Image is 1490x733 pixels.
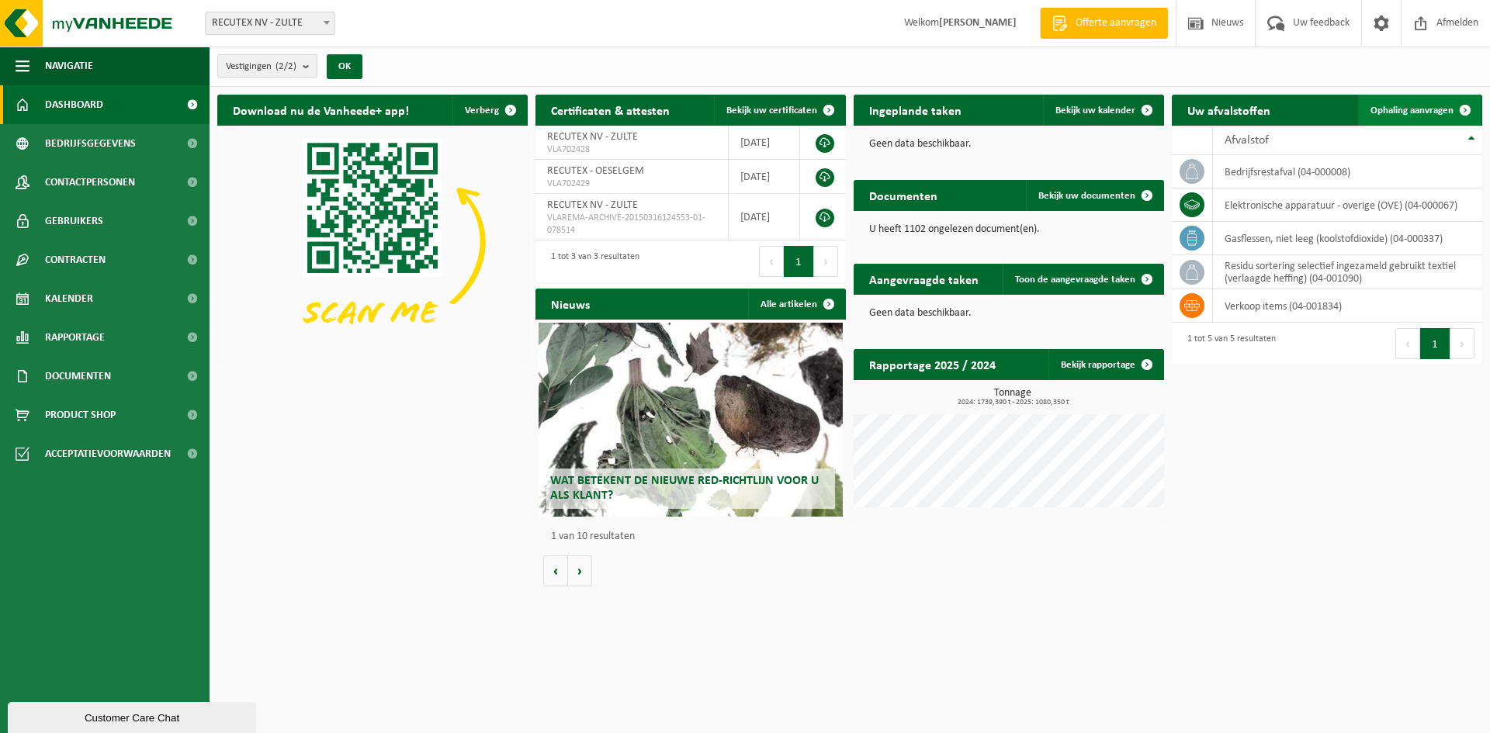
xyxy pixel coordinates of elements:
h2: Aangevraagde taken [854,264,994,294]
h2: Documenten [854,180,953,210]
span: Acceptatievoorwaarden [45,434,171,473]
span: Documenten [45,357,111,396]
span: Toon de aangevraagde taken [1015,275,1135,285]
button: Vorige [543,555,568,586]
a: Alle artikelen [748,289,844,320]
a: Ophaling aanvragen [1358,95,1481,126]
h2: Nieuws [535,289,605,319]
a: Bekijk uw documenten [1026,180,1163,211]
span: VLAREMA-ARCHIVE-20150316124553-01-078514 [547,212,716,237]
td: [DATE] [729,160,800,194]
span: Rapportage [45,318,105,357]
span: Product Shop [45,396,116,434]
button: Vestigingen(2/2) [217,54,317,78]
span: RECUTEX NV - ZULTE [547,131,638,143]
span: RECUTEX NV - ZULTE [547,199,638,211]
span: Wat betekent de nieuwe RED-richtlijn voor u als klant? [550,475,819,502]
h3: Tonnage [861,388,1164,406]
span: Afvalstof [1225,134,1269,147]
h2: Certificaten & attesten [535,95,685,125]
button: 1 [784,246,814,277]
h2: Download nu de Vanheede+ app! [217,95,424,125]
p: 1 van 10 resultaten [551,531,838,542]
button: OK [327,54,362,79]
td: residu sortering selectief ingezameld gebruikt textiel (verlaagde heffing) (04-001090) [1213,255,1482,289]
p: U heeft 1102 ongelezen document(en). [869,224,1149,235]
h2: Uw afvalstoffen [1172,95,1286,125]
span: Bekijk uw documenten [1038,191,1135,201]
img: Download de VHEPlus App [217,126,528,358]
td: [DATE] [729,126,800,160]
p: Geen data beschikbaar. [869,308,1149,319]
span: RECUTEX NV - ZULTE [205,12,335,35]
td: elektronische apparatuur - overige (OVE) (04-000067) [1213,188,1482,222]
button: Next [814,246,838,277]
span: Offerte aanvragen [1072,16,1160,31]
span: Gebruikers [45,202,103,240]
td: verkoop items (04-001834) [1213,289,1482,323]
button: Next [1450,328,1474,359]
div: 1 tot 3 van 3 resultaten [543,244,639,278]
button: 1 [1420,328,1450,359]
a: Bekijk uw kalender [1043,95,1163,126]
a: Wat betekent de nieuwe RED-richtlijn voor u als klant? [539,323,843,517]
h2: Rapportage 2025 / 2024 [854,349,1011,379]
span: Bedrijfsgegevens [45,124,136,163]
span: Contracten [45,240,106,279]
span: 2024: 1739,390 t - 2025: 1080,350 t [861,399,1164,406]
span: Dashboard [45,85,103,124]
span: Bekijk uw certificaten [726,105,817,116]
span: RECUTEX - OESELGEM [547,165,644,177]
iframe: chat widget [8,699,259,733]
td: gasflessen, niet leeg (koolstofdioxide) (04-000337) [1213,222,1482,255]
button: Previous [759,246,784,277]
span: Bekijk uw kalender [1055,105,1135,116]
span: RECUTEX NV - ZULTE [206,12,334,34]
td: [DATE] [729,194,800,240]
span: Kalender [45,279,93,318]
div: 1 tot 5 van 5 resultaten [1180,327,1276,361]
a: Bekijk rapportage [1048,349,1163,380]
p: Geen data beschikbaar. [869,139,1149,150]
span: VLA702429 [547,178,716,190]
h2: Ingeplande taken [854,95,977,125]
a: Offerte aanvragen [1040,8,1168,39]
count: (2/2) [275,61,296,71]
strong: [PERSON_NAME] [939,17,1017,29]
button: Volgende [568,555,592,586]
span: VLA702428 [547,143,716,156]
a: Toon de aangevraagde taken [1003,264,1163,295]
button: Verberg [452,95,526,126]
span: Ophaling aanvragen [1370,105,1454,116]
td: bedrijfsrestafval (04-000008) [1213,155,1482,188]
button: Previous [1395,328,1420,359]
span: Vestigingen [226,55,296,78]
span: Navigatie [45,47,93,85]
span: Verberg [465,105,499,116]
span: Contactpersonen [45,163,135,202]
a: Bekijk uw certificaten [714,95,844,126]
